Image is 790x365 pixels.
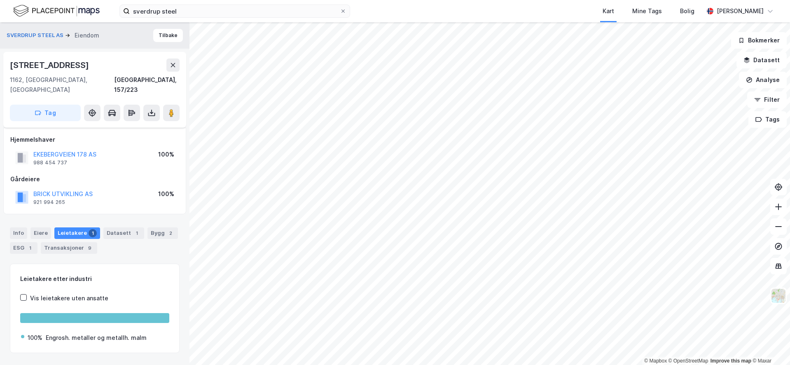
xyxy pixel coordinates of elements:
[133,229,141,237] div: 1
[749,325,790,365] iframe: Chat Widget
[33,199,65,206] div: 921 994 265
[26,244,34,252] div: 1
[7,31,65,40] button: SVERDRUP STEEL AS
[10,227,27,239] div: Info
[147,227,178,239] div: Bygg
[731,32,787,49] button: Bokmerker
[680,6,694,16] div: Bolig
[89,229,97,237] div: 1
[13,4,100,18] img: logo.f888ab2527a4732fd821a326f86c7f29.svg
[739,72,787,88] button: Analyse
[603,6,614,16] div: Kart
[20,274,169,284] div: Leietakere etter industri
[10,135,179,145] div: Hjemmelshaver
[771,288,786,304] img: Z
[10,75,114,95] div: 1162, [GEOGRAPHIC_DATA], [GEOGRAPHIC_DATA]
[30,293,108,303] div: Vis leietakere uten ansatte
[28,333,42,343] div: 100%
[114,75,180,95] div: [GEOGRAPHIC_DATA], 157/223
[10,105,81,121] button: Tag
[711,358,751,364] a: Improve this map
[33,159,67,166] div: 988 454 737
[166,229,175,237] div: 2
[46,333,147,343] div: Engrosh. metaller og metallh. malm
[130,5,340,17] input: Søk på adresse, matrikkel, gårdeiere, leietakere eller personer
[644,358,667,364] a: Mapbox
[30,227,51,239] div: Eiere
[41,242,97,254] div: Transaksjoner
[10,174,179,184] div: Gårdeiere
[748,111,787,128] button: Tags
[717,6,764,16] div: [PERSON_NAME]
[10,242,37,254] div: ESG
[103,227,144,239] div: Datasett
[158,150,174,159] div: 100%
[75,30,99,40] div: Eiendom
[747,91,787,108] button: Filter
[86,244,94,252] div: 9
[10,58,91,72] div: [STREET_ADDRESS]
[153,29,183,42] button: Tilbake
[632,6,662,16] div: Mine Tags
[54,227,100,239] div: Leietakere
[668,358,708,364] a: OpenStreetMap
[158,189,174,199] div: 100%
[736,52,787,68] button: Datasett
